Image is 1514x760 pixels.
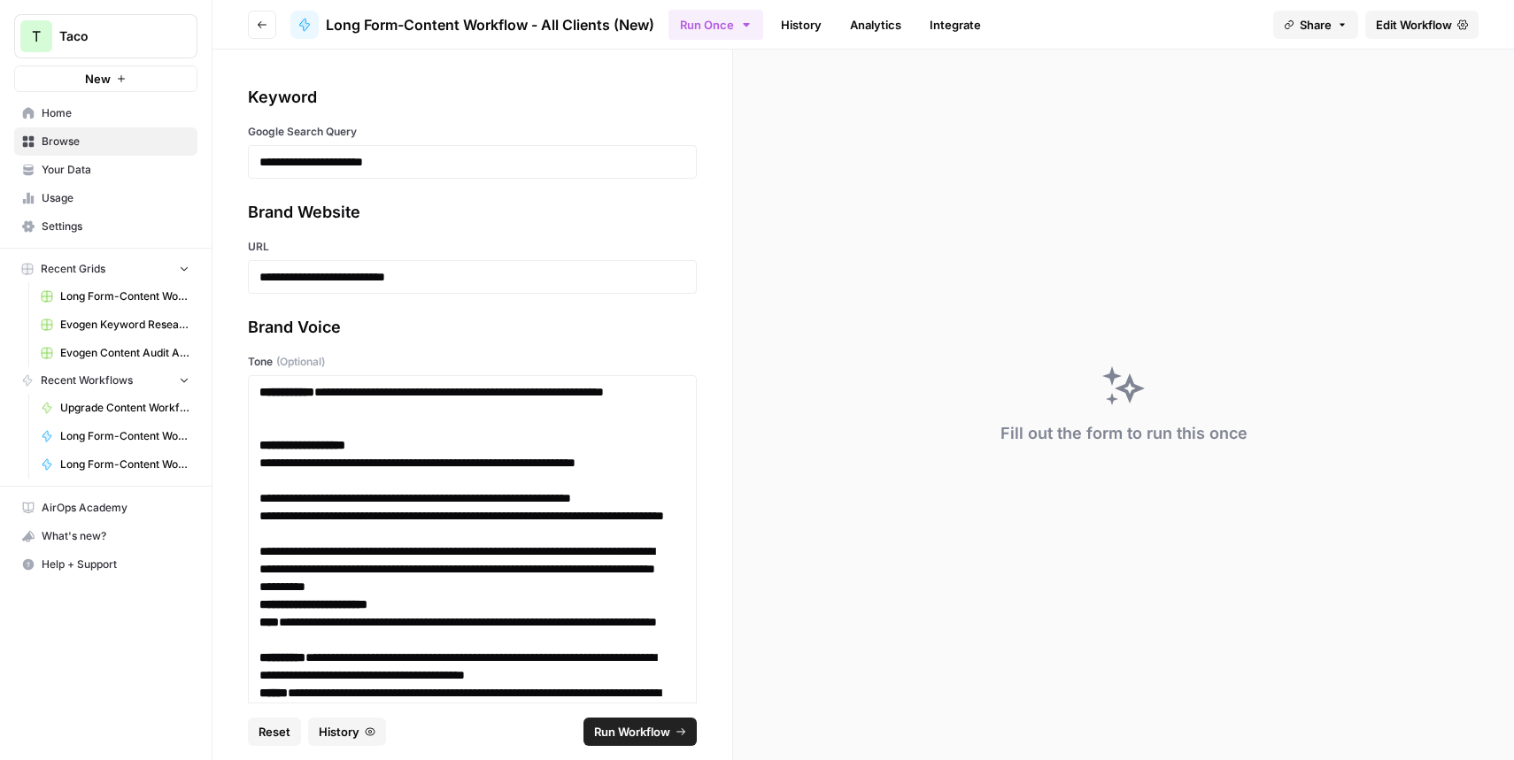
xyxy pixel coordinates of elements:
div: Fill out the form to run this once [1000,421,1248,446]
span: Evogen Content Audit Agent Grid [60,345,189,361]
span: Taco [59,27,166,45]
button: Share [1273,11,1358,39]
span: Recent Workflows [41,372,133,388]
span: Reset [259,723,290,741]
div: Keyword [248,85,697,110]
a: History [770,11,832,39]
button: What's new? [14,522,197,550]
a: Settings [14,212,197,241]
a: Analytics [839,11,912,39]
a: Evogen Keyword Research Agent Grid [33,311,197,339]
a: Your Data [14,156,197,184]
span: Usage [42,190,189,206]
a: Long Form-Content Workflow (Portuguese) [33,450,197,479]
span: Long Form-Content Workflow - All Clients (New) [326,14,654,35]
span: Long Form-Content Workflow - AI Clients (New) [60,428,189,444]
label: URL [248,239,697,255]
button: New [14,65,197,92]
button: Workspace: Taco [14,14,197,58]
span: T [32,26,41,47]
span: (Optional) [276,354,325,370]
button: Reset [248,718,301,746]
span: Recent Grids [41,261,105,277]
span: Help + Support [42,557,189,572]
label: Tone [248,354,697,370]
span: Evogen Keyword Research Agent Grid [60,317,189,333]
button: Recent Workflows [14,367,197,394]
a: AirOps Academy [14,494,197,522]
button: Run Workflow [583,718,697,746]
a: Integrate [919,11,992,39]
span: Run Workflow [594,723,670,741]
span: Browse [42,134,189,150]
a: Usage [14,184,197,212]
span: Upgrade Content Workflow - mogul [60,400,189,416]
a: Edit Workflow [1365,11,1479,39]
span: AirOps Academy [42,500,189,516]
label: Google Search Query [248,124,697,140]
a: Evogen Content Audit Agent Grid [33,339,197,367]
a: Long Form-Content Workflow - AI Clients (New) [33,422,197,450]
button: Recent Grids [14,256,197,282]
a: Upgrade Content Workflow - mogul [33,394,197,422]
a: Home [14,99,197,127]
span: History [319,723,359,741]
button: Help + Support [14,550,197,579]
span: Edit Workflow [1376,16,1452,34]
button: Run Once [668,10,763,40]
span: New [85,70,111,88]
button: History [308,718,386,746]
div: Brand Voice [248,315,697,340]
span: Share [1300,16,1332,34]
span: Home [42,105,189,121]
span: Your Data [42,162,189,178]
a: Browse [14,127,197,156]
div: Brand Website [248,200,697,225]
div: What's new? [15,523,197,549]
a: Long Form-Content Workflow - AI Clients (New) Grid [33,282,197,311]
span: Long Form-Content Workflow (Portuguese) [60,457,189,472]
span: Long Form-Content Workflow - AI Clients (New) Grid [60,288,189,304]
a: Long Form-Content Workflow - All Clients (New) [290,11,654,39]
span: Settings [42,219,189,234]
